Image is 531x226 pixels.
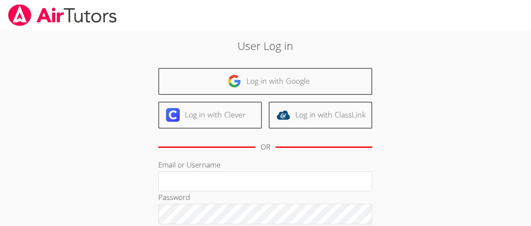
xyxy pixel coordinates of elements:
h2: User Log in [122,38,409,54]
label: Password [158,192,190,202]
img: airtutors_banner-c4298cdbf04f3fff15de1276eac7730deb9818008684d7c2e4769d2f7ddbe033.png [7,4,118,26]
a: Log in with Google [158,68,372,95]
label: Email or Username [158,160,220,170]
a: Log in with Clever [158,102,262,129]
div: OR [261,141,270,153]
img: clever-logo-6eab21bc6e7a338710f1a6ff85c0baf02591cd810cc4098c63d3a4b26e2feb20.svg [166,108,180,122]
img: google-logo-50288ca7cdecda66e5e0955fdab243c47b7ad437acaf1139b6f446037453330a.svg [228,74,241,88]
img: classlink-logo-d6bb404cc1216ec64c9a2012d9dc4662098be43eaf13dc465df04b49fa7ab582.svg [276,108,290,122]
a: Log in with ClassLink [269,102,372,129]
